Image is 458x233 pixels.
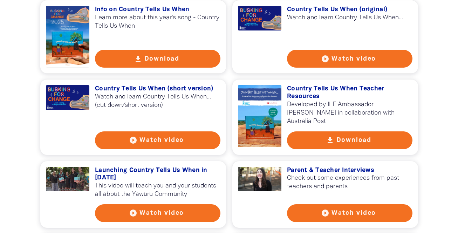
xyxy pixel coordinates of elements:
h3: Launching Country Tells Us When in [DATE] [95,167,220,182]
i: play_circle_filled [129,136,137,144]
button: play_circle_filled Watch video [95,204,220,222]
button: play_circle_filled Watch video [95,131,220,149]
h3: Parent & Teacher Interviews [287,167,412,174]
i: get_app [134,55,142,63]
h3: Info on Country Tells Us When [95,6,220,14]
i: play_circle_filled [321,55,329,63]
i: get_app [326,136,334,144]
i: play_circle_filled [321,209,329,217]
button: play_circle_filled Watch video [287,204,412,222]
button: play_circle_filled Watch video [287,50,412,68]
button: get_app Download [287,131,412,149]
h3: Country Tells Us When (short version) [95,85,220,93]
h3: Country Tells Us When (original) [287,6,412,14]
h3: Country Tells Us When Teacher Resources [287,85,412,100]
i: play_circle_filled [129,209,137,217]
button: get_app Download [95,50,220,68]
